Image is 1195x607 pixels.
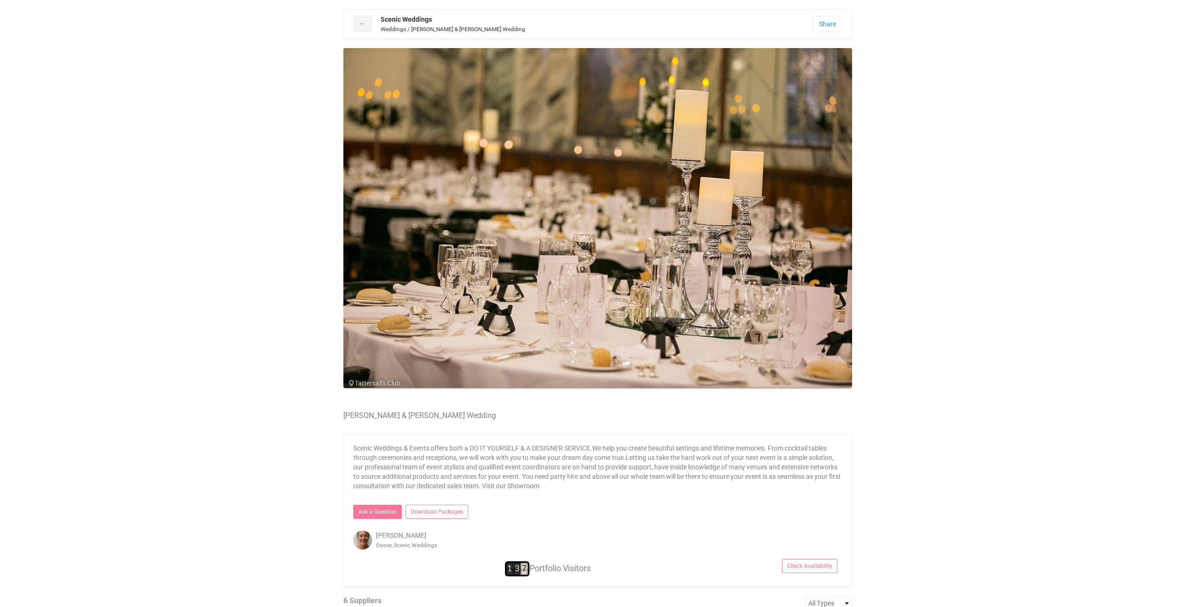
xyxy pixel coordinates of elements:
h4: [PERSON_NAME] & [PERSON_NAME] Wedding [343,411,852,420]
span: 3 [515,563,521,575]
div: Tattersall's Club [348,378,857,388]
span: 1 [507,563,513,575]
a: Ask a Question [353,505,402,519]
small: Owner, Scenic Weddings [376,542,437,549]
div: [PERSON_NAME] [346,531,849,550]
a: 6 Suppliers [343,596,382,605]
img: 1294.jpeg [343,48,852,388]
span: 7 [522,563,528,575]
img: open-uri20191102-4-l6xisv [353,531,372,550]
small: Weddings / [PERSON_NAME] & [PERSON_NAME] Wedding [381,26,525,33]
a: Check Availability [782,559,837,573]
strong: Scenic Weddings [381,16,432,23]
a: Download Packages [406,505,468,519]
p: Scenic Weddings & Events offers both a DO IT YOURSELF & A DESIGNER SERVICE.We help you create bea... [353,443,842,491]
a: ← [353,16,372,32]
a: Share [813,16,842,32]
div: Portfolio Visitors [505,561,591,576]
